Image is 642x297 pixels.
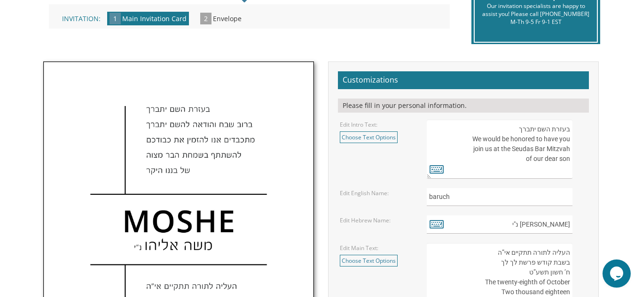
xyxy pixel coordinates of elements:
[200,13,211,24] span: 2
[482,2,590,26] div: Our invitation specialists are happy to assist you! Please call [PHONE_NUMBER] M-Th 9-5 Fr 9-1 EST
[340,255,398,267] a: Choose Text Options
[338,71,589,89] h2: Customizations
[213,14,242,23] span: Envelope
[340,244,378,252] label: Edit Main Text:
[340,216,391,224] label: Edit Hebrew Name:
[427,120,572,179] textarea: בעזרת השם יתברך We would be honored to have you join us at the Seudas Bar Mitzvah of our dear son
[110,13,121,24] span: 1
[122,14,187,23] span: Main Invitation Card
[340,189,389,197] label: Edit English Name:
[338,99,589,113] div: Please fill in your personal information.
[62,14,101,23] span: Invitation:
[340,121,377,129] label: Edit Intro Text:
[603,259,633,288] iframe: chat widget
[340,131,398,143] a: Choose Text Options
